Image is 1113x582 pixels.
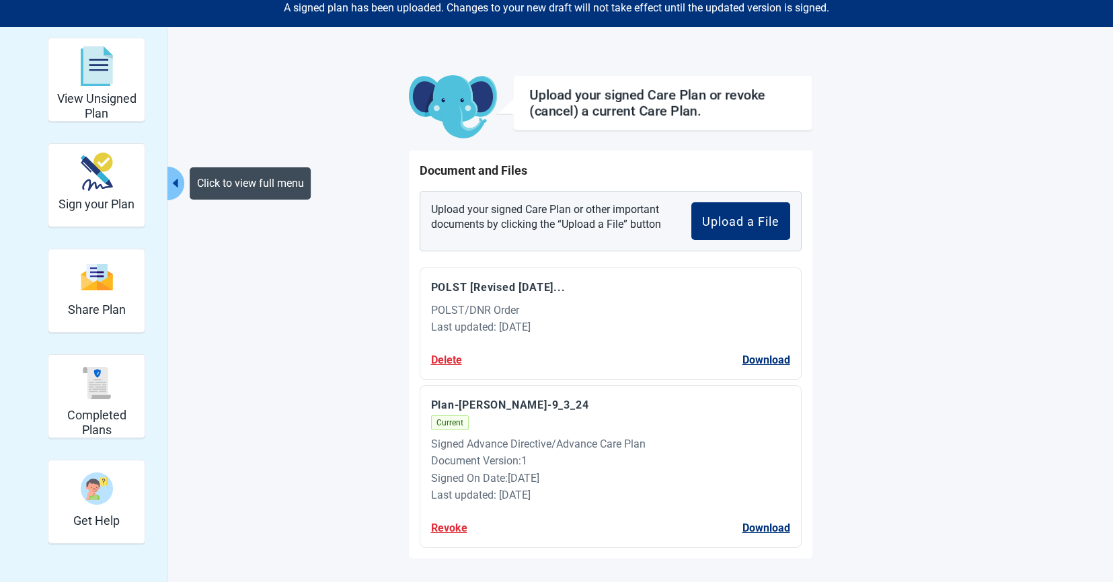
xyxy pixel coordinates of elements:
img: svg%3e [81,367,113,399]
h1: Document and Files [420,161,802,180]
div: Last updated: [DATE] [431,487,790,503]
img: person-question-x68TBcxA.svg [81,472,113,505]
img: Koda Elephant [409,75,497,140]
button: Collapse menu [167,167,184,200]
h2: View Unsigned Plan [54,91,139,120]
img: make_plan_official-CpYJDfBD.svg [81,153,113,191]
div: Document Version : 1 [431,452,790,469]
button: Revoke Plan-Christina-9_3_24 [431,519,467,536]
p: Upload your signed Care Plan or other important documents by clicking the “Upload a File” button [431,202,670,240]
button: Download POLST [Revised 4-19-2016] [431,279,566,296]
button: Download Plan-Christina-9_3_24 [742,519,790,536]
div: View Unsigned Plan [48,38,145,122]
button: Download POLST [Revised 4-19-2016] [742,351,790,368]
div: Sign your Plan [48,143,145,227]
div: Last updated: [DATE] [431,319,790,335]
div: Upload your signed Care Plan or revoke (cancel) a current Care Plan. [530,87,796,119]
button: Upload a File [691,202,790,240]
span: caret-left [169,177,182,190]
div: Share Plan [48,249,145,333]
div: Signed On Date : [DATE] [431,470,790,487]
img: svg%3e [81,263,113,292]
button: Download Plan-Christina-9_3_24 [431,397,589,413]
main: Main content [295,75,927,558]
div: Click to view full menu [190,167,311,200]
h2: Share Plan [68,302,126,317]
img: svg%3e [81,46,113,87]
h2: Completed Plans [54,408,139,437]
h2: Get Help [73,513,120,528]
div: POLST/DNR Order [431,302,790,319]
div: Signed Advance Directive/Advance Care Plan [431,435,790,452]
div: Upload a File [702,214,779,228]
div: Get Help [48,460,145,544]
div: Completed Plans [48,354,145,438]
h2: Sign your Plan [59,197,135,212]
button: Delete POLST [Revised 4-19-2016] [431,351,462,368]
span: Current [431,415,469,430]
